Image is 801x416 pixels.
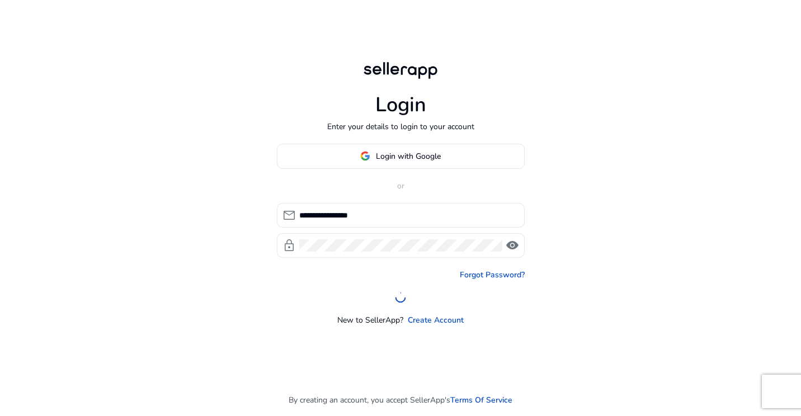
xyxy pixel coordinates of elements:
[337,314,403,326] p: New to SellerApp?
[360,151,370,161] img: google-logo.svg
[460,269,525,281] a: Forgot Password?
[282,209,296,222] span: mail
[375,93,426,117] h1: Login
[450,394,512,406] a: Terms Of Service
[277,144,525,169] button: Login with Google
[327,121,474,133] p: Enter your details to login to your account
[408,314,464,326] a: Create Account
[376,150,441,162] span: Login with Google
[277,180,525,192] p: or
[506,239,519,252] span: visibility
[282,239,296,252] span: lock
